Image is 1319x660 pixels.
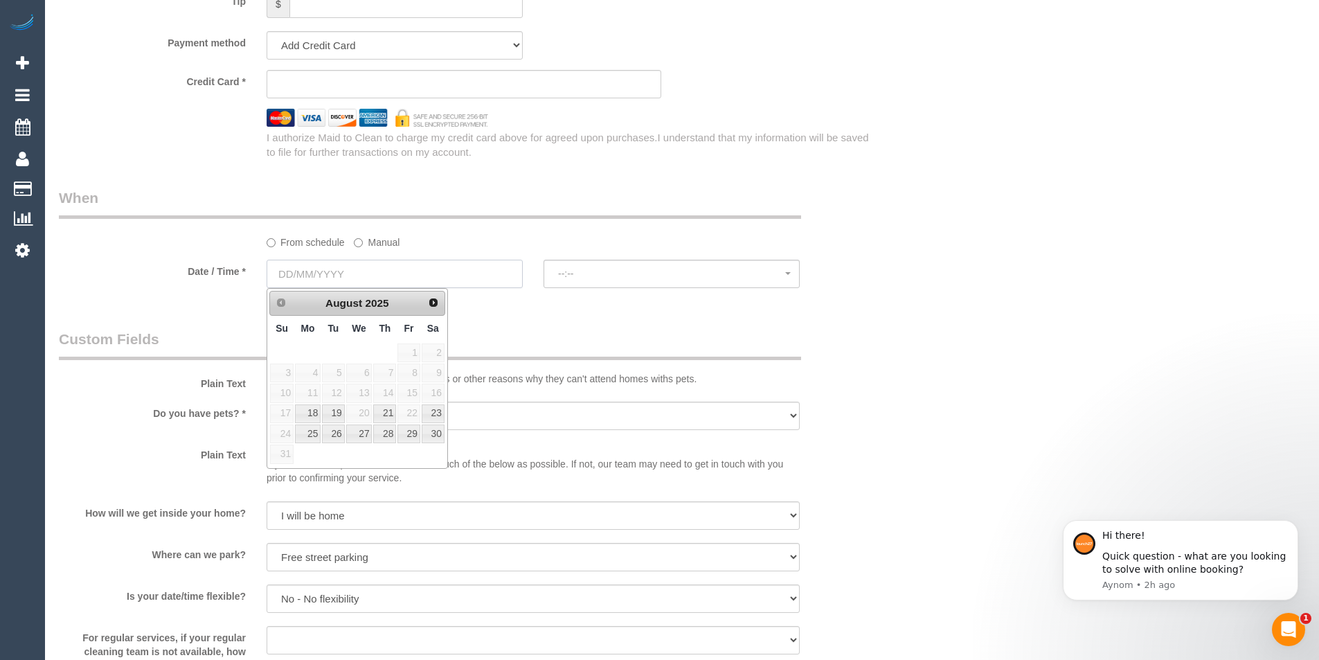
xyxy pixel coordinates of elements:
[59,329,801,360] legend: Custom Fields
[270,425,294,443] span: 24
[48,443,256,462] label: Plain Text
[325,297,362,309] span: August
[544,260,800,288] button: --:--
[322,425,344,443] a: 26
[427,323,439,334] span: Saturday
[346,364,373,382] span: 6
[48,70,256,89] label: Credit Card *
[1042,499,1319,623] iframe: Intercom notifications message
[422,344,445,362] span: 2
[322,384,344,402] span: 12
[48,501,256,520] label: How will we get inside your home?
[422,404,445,423] a: 23
[295,384,321,402] span: 11
[397,364,420,382] span: 8
[422,425,445,443] a: 30
[352,323,366,334] span: Wednesday
[397,344,420,362] span: 1
[428,297,439,308] span: Next
[558,268,785,279] span: --:--
[276,323,288,334] span: Sunday
[295,425,321,443] a: 25
[256,130,879,160] div: I authorize Maid to Clean to charge my credit card above for agreed upon purchases.
[373,425,396,443] a: 28
[397,404,420,423] span: 22
[301,323,315,334] span: Monday
[267,231,345,249] label: From schedule
[276,297,287,308] span: Prev
[270,404,294,423] span: 17
[373,404,396,423] a: 21
[422,364,445,382] span: 9
[48,372,256,391] label: Plain Text
[397,384,420,402] span: 15
[354,231,400,249] label: Manual
[8,14,36,33] img: Automaid Logo
[365,297,388,309] span: 2025
[1272,613,1305,646] iframe: Intercom live chat
[256,109,499,126] img: credit cards
[373,364,396,382] span: 7
[422,384,445,402] span: 16
[270,445,294,463] span: 31
[271,293,291,312] a: Prev
[397,425,420,443] a: 29
[346,404,373,423] span: 20
[48,260,256,278] label: Date / Time *
[354,238,363,247] input: Manual
[59,188,801,219] legend: When
[48,543,256,562] label: Where can we park?
[270,364,294,382] span: 3
[322,364,344,382] span: 5
[48,585,256,603] label: Is your date/time flexible?
[295,364,321,382] span: 4
[48,31,256,50] label: Payment method
[404,323,414,334] span: Friday
[424,293,443,312] a: Next
[1300,613,1311,624] span: 1
[267,443,800,485] p: If you have time, please let us know as much of the below as possible. If not, our team may need ...
[48,402,256,420] label: Do you have pets? *
[270,384,294,402] span: 10
[373,384,396,402] span: 14
[346,425,373,443] a: 27
[278,78,649,91] iframe: Secure card payment input frame
[295,404,321,423] a: 18
[322,404,344,423] a: 19
[267,238,276,247] input: From schedule
[379,323,391,334] span: Thursday
[267,260,523,288] input: DD/MM/YYYY
[267,372,800,386] p: Some of our cleaning teams have allergies or other reasons why they can't attend homes withs pets.
[327,323,339,334] span: Tuesday
[346,384,373,402] span: 13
